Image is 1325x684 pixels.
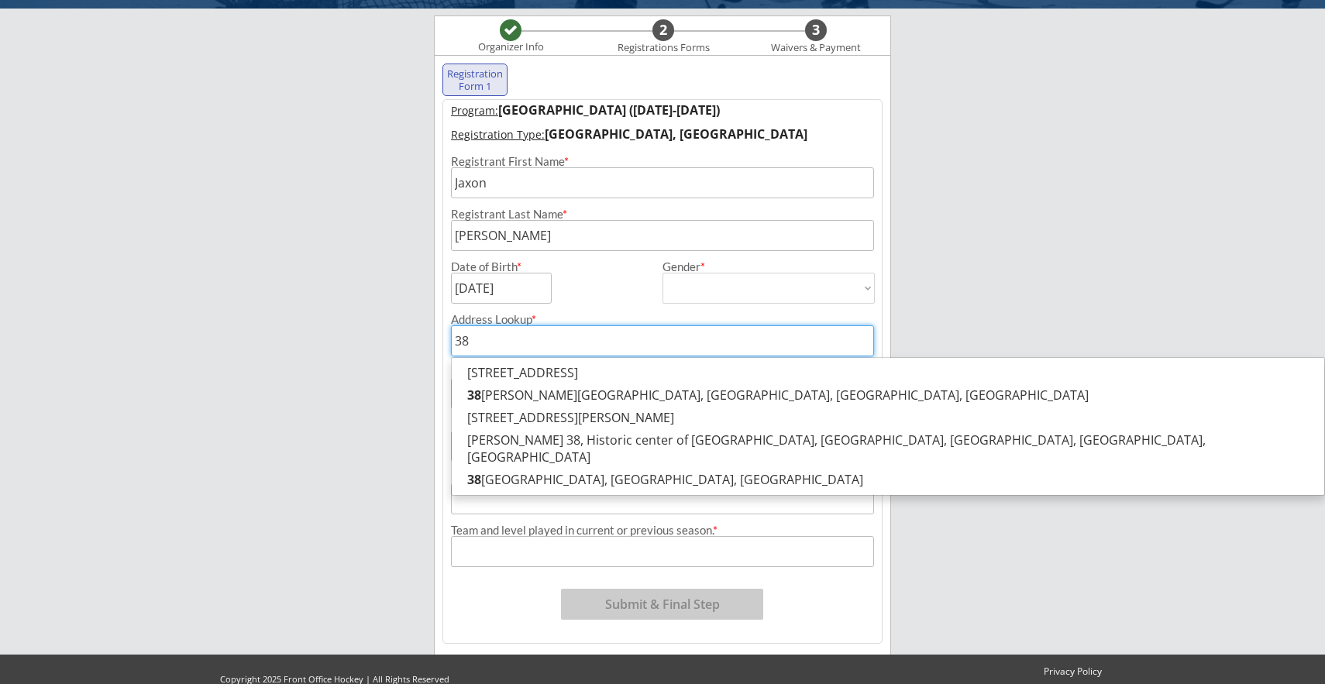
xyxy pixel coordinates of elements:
[498,101,720,119] strong: [GEOGRAPHIC_DATA] ([DATE]-[DATE])
[545,125,807,143] strong: [GEOGRAPHIC_DATA], [GEOGRAPHIC_DATA]
[452,362,1324,384] p: [STREET_ADDRESS]
[468,41,553,53] div: Organizer Info
[451,524,874,536] div: Team and level played in current or previous season.
[451,127,545,142] u: Registration Type:
[467,471,481,488] strong: 38
[451,261,531,273] div: Date of Birth
[805,22,827,39] div: 3
[452,429,1324,469] p: [PERSON_NAME] 38, Historic center of [GEOGRAPHIC_DATA], [GEOGRAPHIC_DATA], [GEOGRAPHIC_DATA], [GE...
[452,384,1324,407] p: [PERSON_NAME][GEOGRAPHIC_DATA], [GEOGRAPHIC_DATA], [GEOGRAPHIC_DATA], [GEOGRAPHIC_DATA]
[662,261,875,273] div: Gender
[452,407,1324,429] p: [STREET_ADDRESS][PERSON_NAME]
[446,68,504,92] div: Registration Form 1
[451,208,874,220] div: Registrant Last Name
[467,387,481,404] strong: 38
[762,42,869,54] div: Waivers & Payment
[561,589,763,620] button: Submit & Final Step
[610,42,717,54] div: Registrations Forms
[451,156,874,167] div: Registrant First Name
[452,469,1324,491] p: [GEOGRAPHIC_DATA], [GEOGRAPHIC_DATA], [GEOGRAPHIC_DATA]
[451,325,874,356] input: Street, City, Province/State
[1037,665,1109,679] a: Privacy Policy
[652,22,674,39] div: 2
[451,314,874,325] div: Address Lookup
[451,103,498,118] u: Program:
